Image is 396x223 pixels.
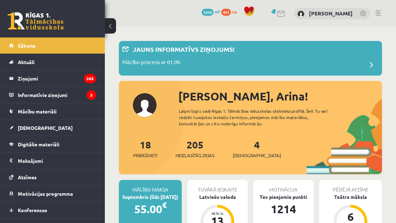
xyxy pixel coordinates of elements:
[18,190,73,197] span: Motivācijas programma
[9,103,96,119] a: Mācību materiāli
[119,180,182,193] div: Mācību maksa
[18,87,96,103] legend: Informatīvie ziņojumi
[84,74,96,83] i: 205
[8,12,64,30] a: Rīgas 1. Tālmācības vidusskola
[179,108,337,127] div: Laipni lūgts savā Rīgas 1. Tālmācības vidusskolas skolnieka profilā. Šeit Tu vari redzēt tuvojošo...
[233,138,281,159] a: 4[DEMOGRAPHIC_DATA]
[18,207,47,213] span: Konferences
[297,11,304,18] img: Arina Timofejeva
[18,153,96,169] legend: Maksājumi
[232,9,237,14] span: xp
[202,9,220,14] a: 1214 mP
[133,152,157,159] span: Priekšmeti
[133,138,157,159] a: 18Priekšmeti
[18,174,37,180] span: Atzīmes
[187,193,247,201] div: Latviešu valoda
[175,138,215,159] a: 205Neizlasītās ziņas
[9,54,96,70] a: Aktuāli
[207,211,228,215] div: Atlicis
[215,9,220,14] span: mP
[119,201,182,217] div: 55.00
[221,9,231,16] span: 411
[18,42,36,49] span: Sākums
[119,193,182,201] div: Septembris (līdz [DATE])
[187,180,247,193] div: Tuvākā ieskaite
[9,70,96,86] a: Ziņojumi205
[18,70,96,86] legend: Ziņojumi
[253,201,314,217] div: 1214
[9,186,96,202] a: Motivācijas programma
[309,10,353,17] a: [PERSON_NAME]
[340,211,361,222] div: 6
[9,136,96,152] a: Digitālie materiāli
[319,180,382,193] div: Pēdējā atzīme
[122,58,181,68] p: Mācību process ar 01.09.
[18,141,59,147] span: Digitālie materiāli
[9,87,96,103] a: Informatīvie ziņojumi3
[122,44,379,72] a: Jauns informatīvs ziņojums! Mācību process ar 01.09.
[319,193,382,201] div: Teātra māksla
[162,200,167,210] span: €
[233,152,281,159] span: [DEMOGRAPHIC_DATA]
[18,125,73,131] span: [DEMOGRAPHIC_DATA]
[178,88,382,105] div: [PERSON_NAME], Arina!
[87,90,96,100] i: 3
[202,9,214,16] span: 1214
[9,202,96,218] a: Konferences
[253,180,314,193] div: Motivācija
[18,59,35,65] span: Aktuāli
[9,169,96,185] a: Atzīmes
[18,108,57,114] span: Mācību materiāli
[9,120,96,136] a: [DEMOGRAPHIC_DATA]
[9,37,96,54] a: Sākums
[253,193,314,201] div: Tev pieejamie punkti
[175,152,215,159] span: Neizlasītās ziņas
[221,9,240,14] a: 411 xp
[133,44,235,54] p: Jauns informatīvs ziņojums!
[9,153,96,169] a: Maksājumi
